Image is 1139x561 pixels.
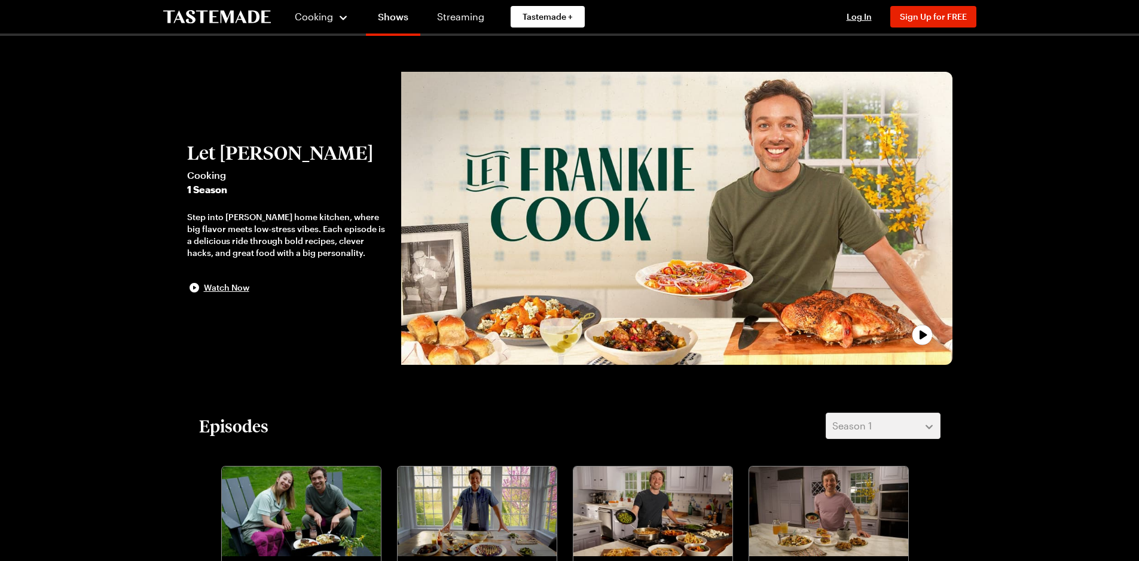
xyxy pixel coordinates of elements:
[401,72,952,365] img: Let Frankie Cook
[366,2,420,36] a: Shows
[398,467,557,556] img: Getting the Band Back Together
[187,211,389,259] div: Step into [PERSON_NAME] home kitchen, where big flavor meets low-stress vibes. Each episode is a ...
[295,2,349,31] button: Cooking
[401,72,952,365] button: play trailer
[890,6,976,28] button: Sign Up for FREE
[199,415,268,437] h2: Episodes
[187,182,389,197] span: 1 Season
[222,467,381,556] img: Pancake Stacks and Snacks for Two
[163,10,271,24] a: To Tastemade Home Page
[523,11,573,23] span: Tastemade +
[511,6,585,28] a: Tastemade +
[295,11,333,22] span: Cooking
[749,467,908,556] img: Lunch That Goes the Distance
[187,142,389,163] h2: Let [PERSON_NAME]
[835,11,883,23] button: Log In
[187,142,389,295] button: Let [PERSON_NAME]Cooking1 SeasonStep into [PERSON_NAME] home kitchen, where big flavor meets low-...
[204,282,249,294] span: Watch Now
[900,11,967,22] span: Sign Up for FREE
[187,168,389,182] span: Cooking
[847,11,872,22] span: Log In
[826,413,940,439] button: Season 1
[832,419,872,433] span: Season 1
[573,467,732,556] img: Pasta From Scratch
